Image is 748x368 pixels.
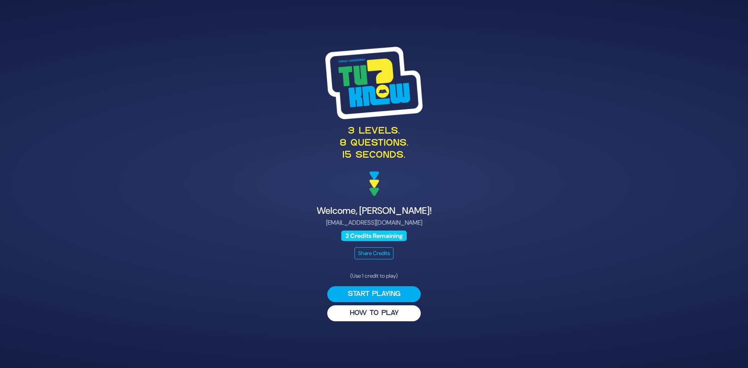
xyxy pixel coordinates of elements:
[327,305,421,321] button: HOW TO PLAY
[325,47,423,119] img: Tournament Logo
[355,247,393,259] button: Share Credits
[341,231,407,241] span: 2 Credits Remaining
[369,171,379,196] img: decoration arrows
[184,218,564,227] p: [EMAIL_ADDRESS][DOMAIN_NAME]
[184,125,564,162] p: 3 levels. 8 questions. 15 seconds.
[327,286,421,302] button: Start Playing
[184,205,564,217] h4: Welcome, [PERSON_NAME]!
[327,272,421,280] p: (Use 1 credit to play)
